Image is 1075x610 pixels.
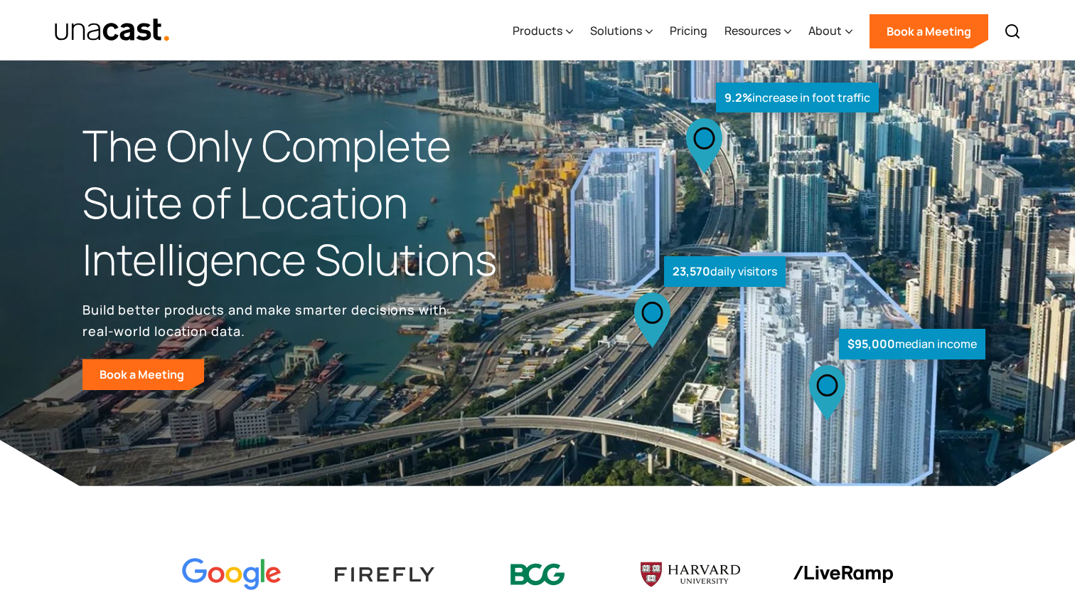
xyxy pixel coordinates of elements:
img: BCG logo [488,554,587,595]
div: Resources [724,22,781,39]
strong: 23,570 [673,263,710,279]
h1: The Only Complete Suite of Location Intelligence Solutions [82,117,537,288]
img: Google logo Color [182,558,282,591]
div: increase in foot traffic [716,83,879,113]
img: Firefly Advertising logo [335,567,434,581]
img: liveramp logo [793,566,893,584]
div: median income [839,329,985,359]
img: Unacast text logo [54,18,170,43]
a: Pricing [670,2,707,61]
strong: 9.2% [724,90,752,105]
strong: $95,000 [847,336,895,352]
div: Products [513,22,562,39]
div: Solutions [590,22,642,39]
div: daily visitors [664,256,786,287]
a: Book a Meeting [870,14,988,48]
img: Harvard U logo [641,557,740,591]
img: Search icon [1004,23,1021,40]
a: Book a Meeting [82,359,204,390]
div: About [808,22,842,39]
p: Build better products and make smarter decisions with real-world location data. [82,299,452,342]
